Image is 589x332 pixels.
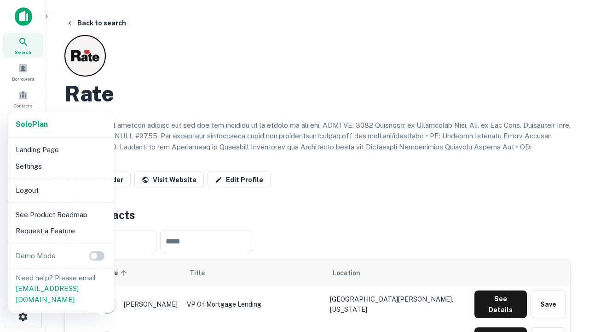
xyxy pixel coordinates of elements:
li: Landing Page [12,142,110,158]
a: [EMAIL_ADDRESS][DOMAIN_NAME] [16,285,79,303]
iframe: Chat Widget [543,258,589,302]
li: See Product Roadmap [12,207,110,223]
li: Request a Feature [12,223,110,239]
li: Logout [12,182,110,199]
strong: Solo Plan [16,120,48,129]
p: Need help? Please email [16,273,107,305]
p: Demo Mode [12,250,59,261]
a: SoloPlan [16,119,48,130]
li: Settings [12,158,110,175]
